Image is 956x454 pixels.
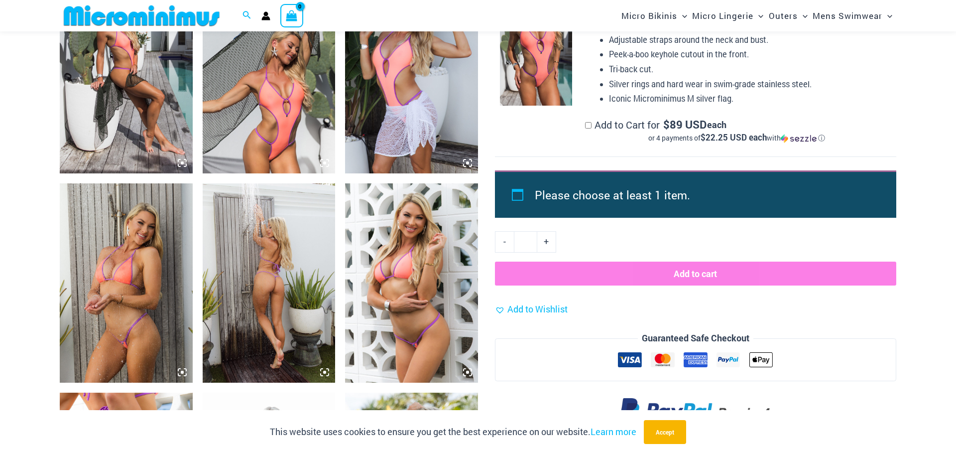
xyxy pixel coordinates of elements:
[701,132,767,143] span: $22.25 USD each
[798,3,808,28] span: Menu Toggle
[345,183,478,383] img: Wild Card Neon Bliss 312 Top 457 Micro 01
[753,3,763,28] span: Menu Toggle
[495,302,568,317] a: Add to Wishlist
[609,77,888,92] li: Silver rings and hard wear in swim-grade stainless steel.
[810,3,895,28] a: Mens SwimwearMenu ToggleMenu Toggle
[585,133,888,143] div: or 4 payments of with
[60,4,224,27] img: MM SHOP LOGO FLAT
[60,183,193,383] img: Wild Card Neon Bliss 312 Top 457 Micro 06
[609,91,888,106] li: Iconic Microminimus M silver flag.
[609,62,888,77] li: Tri-back cut.
[585,122,592,129] input: Add to Cart for$89 USD eachor 4 payments of$22.25 USD eachwithSezzle Click to learn more about Se...
[609,32,888,47] li: Adjustable straps around the neck and bust.
[585,133,888,143] div: or 4 payments of$22.25 USD eachwithSezzle Click to learn more about Sezzle
[882,3,892,28] span: Menu Toggle
[638,331,753,346] legend: Guaranteed Safe Checkout
[514,231,537,252] input: Product quantity
[495,231,514,252] a: -
[585,118,888,143] label: Add to Cart for
[813,3,882,28] span: Mens Swimwear
[707,120,726,130] span: each
[609,47,888,62] li: Peek-a-boo keyhole cutout in the front.
[495,262,896,286] button: Add to cart
[617,1,896,30] nav: Site Navigation
[280,4,303,27] a: View Shopping Cart, empty
[663,117,670,132] span: $
[690,3,766,28] a: Micro LingerieMenu ToggleMenu Toggle
[766,3,810,28] a: OutersMenu ToggleMenu Toggle
[677,3,687,28] span: Menu Toggle
[769,3,798,28] span: Outers
[663,120,707,130] span: 89 USD
[270,425,636,440] p: This website uses cookies to ensure you get the best experience on our website.
[507,303,568,315] span: Add to Wishlist
[591,426,636,438] a: Learn more
[621,3,677,28] span: Micro Bikinis
[242,9,251,22] a: Search icon link
[203,183,336,383] img: Wild Card Neon Bliss 312 Top 457 Micro 07
[781,134,817,143] img: Sezzle
[619,3,690,28] a: Micro BikinisMenu ToggleMenu Toggle
[261,11,270,20] a: Account icon link
[537,231,556,252] a: +
[535,183,873,206] li: Please choose at least 1 item.
[644,420,686,444] button: Accept
[692,3,753,28] span: Micro Lingerie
